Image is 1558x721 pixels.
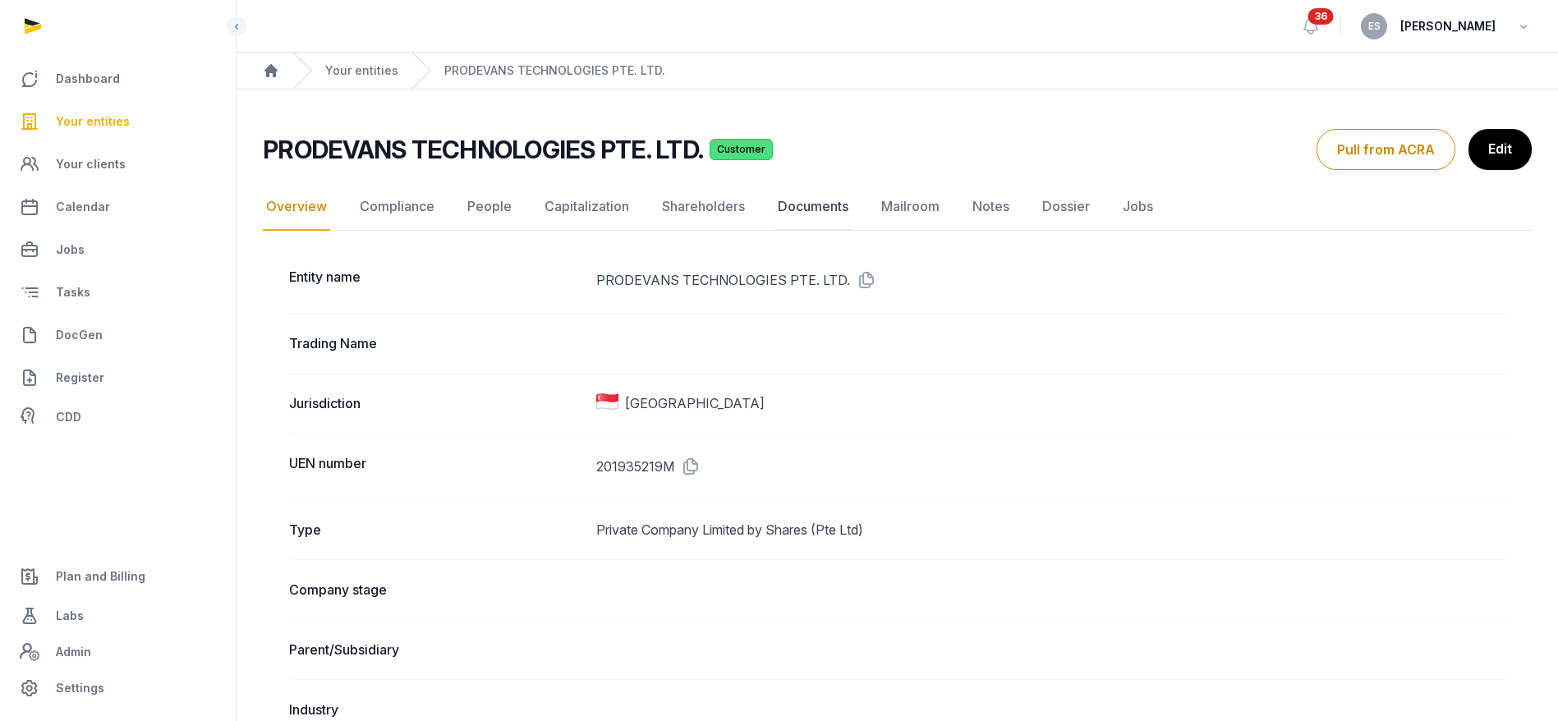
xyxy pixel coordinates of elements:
[13,668,223,708] a: Settings
[289,640,583,659] dt: Parent/Subsidiary
[969,183,1013,231] a: Notes
[710,139,773,160] span: Customer
[237,53,1558,90] nav: Breadcrumb
[13,230,223,269] a: Jobs
[289,393,583,413] dt: Jurisdiction
[263,183,330,231] a: Overview
[13,358,223,397] a: Register
[56,69,120,89] span: Dashboard
[325,62,398,79] a: Your entities
[289,580,583,599] dt: Company stage
[356,183,438,231] a: Compliance
[56,642,91,662] span: Admin
[13,315,223,355] a: DocGen
[596,453,1505,480] dd: 201935219M
[56,154,126,174] span: Your clients
[13,557,223,596] a: Plan and Billing
[1317,129,1455,170] button: Pull from ACRA
[289,267,583,293] dt: Entity name
[444,62,665,79] a: PRODEVANS TECHNOLOGIES PTE. LTD.
[774,183,852,231] a: Documents
[625,393,765,413] span: [GEOGRAPHIC_DATA]
[1308,8,1334,25] span: 36
[289,520,583,540] dt: Type
[1039,183,1093,231] a: Dossier
[1400,16,1496,36] span: [PERSON_NAME]
[1119,183,1156,231] a: Jobs
[13,145,223,184] a: Your clients
[13,59,223,99] a: Dashboard
[13,273,223,312] a: Tasks
[13,401,223,434] a: CDD
[1468,129,1532,170] a: Edit
[56,112,130,131] span: Your entities
[56,606,84,626] span: Labs
[56,407,81,427] span: CDD
[56,567,145,586] span: Plan and Billing
[596,267,1505,293] dd: PRODEVANS TECHNOLOGIES PTE. LTD.
[289,453,583,480] dt: UEN number
[541,183,632,231] a: Capitalization
[289,333,583,353] dt: Trading Name
[263,183,1532,231] nav: Tabs
[13,187,223,227] a: Calendar
[1368,21,1381,31] span: ES
[263,135,703,164] h2: PRODEVANS TECHNOLOGIES PTE. LTD.
[56,678,104,698] span: Settings
[659,183,748,231] a: Shareholders
[289,700,583,719] dt: Industry
[56,240,85,259] span: Jobs
[13,636,223,668] a: Admin
[56,197,110,217] span: Calendar
[13,102,223,141] a: Your entities
[1361,13,1387,39] button: ES
[596,520,1505,540] dd: Private Company Limited by Shares (Pte Ltd)
[56,368,104,388] span: Register
[878,183,943,231] a: Mailroom
[56,325,103,345] span: DocGen
[464,183,515,231] a: People
[56,282,90,302] span: Tasks
[13,596,223,636] a: Labs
